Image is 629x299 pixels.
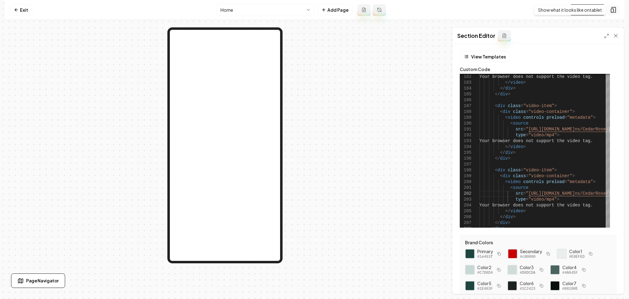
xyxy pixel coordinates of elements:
span: > [513,214,515,219]
span: "video-item" [523,103,554,108]
div: 204 [460,202,471,208]
div: 208 [460,226,471,232]
span: class [513,173,526,178]
span: "metadata" [567,115,593,120]
span: Color 3 [520,264,535,270]
div: Click to copy #1E463F [465,281,475,291]
span: video [510,209,523,213]
span: div [498,168,505,173]
span: " [526,191,528,196]
span: = [526,173,528,178]
div: 186 [460,97,471,103]
span: < [505,179,508,184]
button: Add admin section prompt [498,30,511,41]
div: 185 [460,91,471,97]
span: < [495,168,497,173]
div: 182 [460,74,471,80]
span: controls [523,115,544,120]
button: Add Page [317,4,353,15]
span: </ [500,86,505,91]
span: div [500,92,508,97]
span: = [521,103,523,108]
span: = [526,133,528,138]
span: div [505,150,513,155]
span: Secondary [520,248,542,254]
div: 203 [460,197,471,202]
div: 188 [460,109,471,115]
span: #c80000 [520,254,542,259]
span: preload [546,115,565,120]
span: </ [505,209,510,213]
button: Regenerate page [373,4,386,15]
div: Click to copy secondary color [508,249,518,259]
span: video [508,115,521,120]
span: Color 7 [562,280,578,286]
span: = [521,168,523,173]
span: div [495,226,502,231]
span: div [500,156,508,161]
span: </ [500,150,505,155]
span: </ [495,92,500,97]
span: class [508,168,521,173]
span: > [593,115,596,120]
span: [URL][DOMAIN_NAME] [529,191,575,196]
span: > [572,173,575,178]
div: 184 [460,86,471,91]
button: View Templates [460,51,510,62]
span: > [572,109,575,114]
div: 202 [460,191,471,197]
span: </ [505,80,510,85]
div: 206 [460,214,471,220]
div: Click to copy #C7D8D4 [465,265,475,275]
span: source [513,185,528,190]
span: > [508,156,510,161]
span: type [516,133,526,138]
span: < [500,109,502,114]
a: Exit [10,4,32,15]
span: div [505,86,513,91]
span: = [526,109,528,114]
span: Page Navigator [26,277,59,284]
div: 194 [460,144,471,150]
div: Show what it looks like on tablet [534,5,606,15]
span: < [510,185,513,190]
span: #1e463f [477,254,493,259]
div: 195 [460,150,471,156]
div: Click to copy #1C2423 [507,281,517,291]
span: o tag. [577,203,593,208]
span: class [508,103,521,108]
span: = [565,179,567,184]
div: Click to copy #4A645F [550,265,560,275]
button: Add admin page prompt [357,4,370,15]
h2: Section Editor [457,31,495,40]
span: "video/mp4" [529,133,557,138]
div: 201 [460,185,471,191]
div: 198 [460,167,471,173]
span: > [508,220,510,225]
span: = [523,127,526,132]
span: div [505,214,513,219]
span: < [500,173,502,178]
span: Primary [477,248,493,254]
span: Your browser does not support the vide [479,138,577,143]
span: div [500,220,508,225]
span: video [510,144,523,149]
span: > [593,179,596,184]
div: 183 [460,80,471,86]
span: > [523,209,526,213]
span: = [526,197,528,202]
span: "video-item" [523,168,554,173]
span: < [510,121,513,126]
div: 189 [460,115,471,121]
label: Brand Colors [465,240,611,245]
div: 196 [460,156,471,161]
div: 190 [460,121,471,126]
span: > [523,80,526,85]
span: Color 5 [477,280,493,286]
span: "video-container" [529,109,572,114]
span: controls [523,179,544,184]
span: < [495,103,497,108]
span: Color 4 [562,264,578,270]
div: 205 [460,208,471,214]
span: Color 6 [520,280,535,286]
